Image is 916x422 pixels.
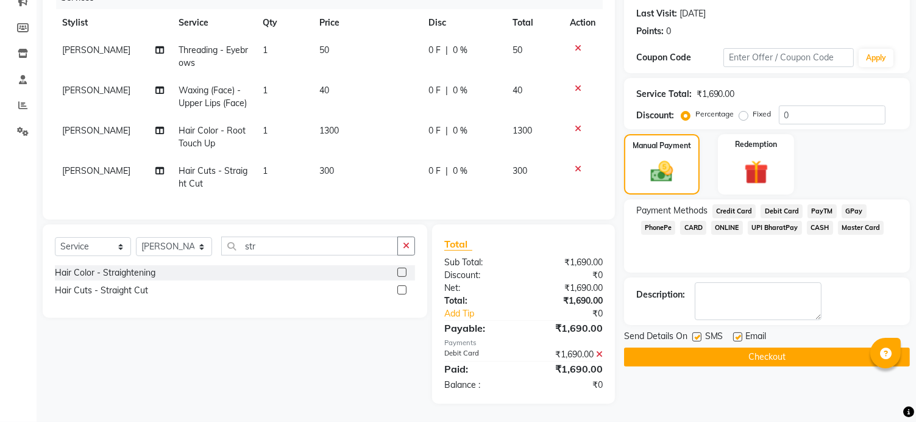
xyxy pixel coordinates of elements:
[319,45,329,55] span: 50
[524,348,612,361] div: ₹1,690.00
[446,165,448,177] span: |
[435,379,524,392] div: Balance :
[256,9,312,37] th: Qty
[171,9,256,37] th: Service
[524,269,612,282] div: ₹0
[435,321,524,335] div: Payable:
[524,321,612,335] div: ₹1,690.00
[453,44,467,57] span: 0 %
[446,124,448,137] span: |
[842,204,867,218] span: GPay
[524,295,612,307] div: ₹1,690.00
[807,221,833,235] span: CASH
[680,221,706,235] span: CARD
[636,88,692,101] div: Service Total:
[524,362,612,376] div: ₹1,690.00
[453,165,467,177] span: 0 %
[563,9,603,37] th: Action
[428,84,441,97] span: 0 F
[513,125,532,136] span: 1300
[62,125,130,136] span: [PERSON_NAME]
[435,348,524,361] div: Debit Card
[428,165,441,177] span: 0 F
[62,165,130,176] span: [PERSON_NAME]
[712,204,756,218] span: Credit Card
[263,85,268,96] span: 1
[55,284,148,297] div: Hair Cuts - Straight Cut
[723,48,854,67] input: Enter Offer / Coupon Code
[761,204,803,218] span: Debit Card
[737,157,776,187] img: _gift.svg
[808,204,837,218] span: PayTM
[319,85,329,96] span: 40
[179,45,248,68] span: Threading - Eyebrows
[524,256,612,269] div: ₹1,690.00
[636,204,708,217] span: Payment Methods
[221,237,398,256] input: Search or Scan
[263,165,268,176] span: 1
[705,330,723,345] span: SMS
[319,125,339,136] span: 1300
[55,9,171,37] th: Stylist
[428,44,441,57] span: 0 F
[319,165,334,176] span: 300
[524,379,612,392] div: ₹0
[697,88,735,101] div: ₹1,690.00
[644,159,681,185] img: _cash.svg
[748,221,802,235] span: UPI BharatPay
[513,165,527,176] span: 300
[446,44,448,57] span: |
[435,282,524,295] div: Net:
[55,266,155,279] div: Hair Color - Straightening
[636,51,723,64] div: Coupon Code
[312,9,421,37] th: Price
[513,45,522,55] span: 50
[513,85,522,96] span: 40
[444,238,472,251] span: Total
[636,109,674,122] div: Discount:
[838,221,884,235] span: Master Card
[435,307,538,320] a: Add Tip
[711,221,743,235] span: ONLINE
[624,330,687,345] span: Send Details On
[444,338,603,348] div: Payments
[746,330,767,345] span: Email
[735,139,777,150] label: Redemption
[695,109,734,120] label: Percentage
[453,124,467,137] span: 0 %
[859,49,893,67] button: Apply
[680,7,706,20] div: [DATE]
[666,25,671,38] div: 0
[263,125,268,136] span: 1
[636,288,685,301] div: Description:
[179,85,247,109] span: Waxing (Face) - Upper Lips (Face)
[62,45,130,55] span: [PERSON_NAME]
[435,362,524,376] div: Paid:
[428,124,441,137] span: 0 F
[263,45,268,55] span: 1
[435,295,524,307] div: Total:
[179,125,246,149] span: Hair Color - Root Touch Up
[538,307,612,320] div: ₹0
[421,9,505,37] th: Disc
[435,256,524,269] div: Sub Total:
[435,269,524,282] div: Discount:
[636,25,664,38] div: Points:
[453,84,467,97] span: 0 %
[446,84,448,97] span: |
[505,9,563,37] th: Total
[179,165,247,189] span: Hair Cuts - Straight Cut
[753,109,772,120] label: Fixed
[62,85,130,96] span: [PERSON_NAME]
[524,282,612,295] div: ₹1,690.00
[633,140,691,151] label: Manual Payment
[624,348,910,367] button: Checkout
[636,7,677,20] div: Last Visit:
[641,221,676,235] span: PhonePe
